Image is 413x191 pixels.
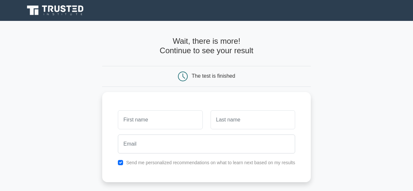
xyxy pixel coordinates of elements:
[211,110,295,129] input: Last name
[118,135,295,153] input: Email
[118,110,202,129] input: First name
[126,160,295,165] label: Send me personalized recommendations on what to learn next based on my results
[102,37,311,56] h4: Wait, there is more! Continue to see your result
[192,73,235,79] div: The test is finished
